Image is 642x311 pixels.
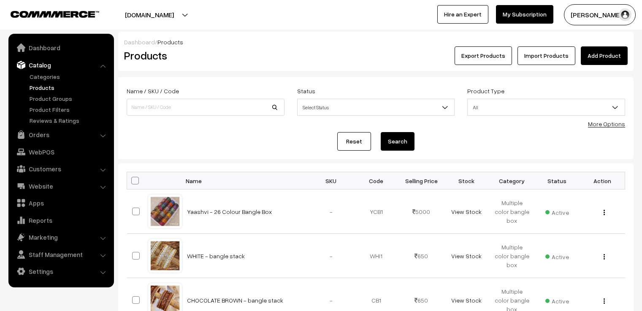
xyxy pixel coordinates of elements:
[309,189,354,234] td: -
[455,46,512,65] button: Export Products
[337,132,371,151] a: Reset
[517,46,575,65] a: Import Products
[11,247,111,262] a: Staff Management
[437,5,488,24] a: Hire an Expert
[489,189,534,234] td: Multiple color bangle box
[354,234,399,278] td: WHI1
[564,4,636,25] button: [PERSON_NAME] C
[489,234,534,278] td: Multiple color bangle box
[11,127,111,142] a: Orders
[187,252,245,260] a: WHITE - bangle stack
[297,99,455,116] span: Select Status
[11,57,111,73] a: Catalog
[467,99,625,116] span: All
[127,99,284,116] input: Name / SKU / Code
[27,72,111,81] a: Categories
[11,264,111,279] a: Settings
[451,297,482,304] a: View Stock
[124,49,284,62] h2: Products
[581,46,628,65] a: Add Product
[467,87,504,95] label: Product Type
[354,189,399,234] td: YCB1
[11,178,111,194] a: Website
[11,8,84,19] a: COMMMERCE
[604,254,605,260] img: Menu
[11,144,111,160] a: WebPOS
[545,250,569,261] span: Active
[27,116,111,125] a: Reviews & Ratings
[187,208,272,215] a: Yaashvi - 26 Colour Bangle Box
[157,38,183,46] span: Products
[381,132,414,151] button: Search
[444,172,489,189] th: Stock
[489,172,534,189] th: Category
[95,4,203,25] button: [DOMAIN_NAME]
[451,252,482,260] a: View Stock
[545,295,569,306] span: Active
[297,87,315,95] label: Status
[451,208,482,215] a: View Stock
[182,172,309,189] th: Name
[27,94,111,103] a: Product Groups
[604,210,605,215] img: Menu
[124,38,155,46] a: Dashboard
[298,100,455,115] span: Select Status
[11,195,111,211] a: Apps
[354,172,399,189] th: Code
[309,234,354,278] td: -
[496,5,553,24] a: My Subscription
[545,206,569,217] span: Active
[27,105,111,114] a: Product Filters
[534,172,580,189] th: Status
[399,172,444,189] th: Selling Price
[11,230,111,245] a: Marketing
[399,189,444,234] td: 5000
[124,38,628,46] div: /
[399,234,444,278] td: 650
[27,83,111,92] a: Products
[11,161,111,176] a: Customers
[309,172,354,189] th: SKU
[11,213,111,228] a: Reports
[11,11,99,17] img: COMMMERCE
[619,8,631,21] img: user
[187,297,283,304] a: CHOCOLATE BROWN - bangle stack
[11,40,111,55] a: Dashboard
[588,120,625,127] a: More Options
[604,298,605,304] img: Menu
[127,87,179,95] label: Name / SKU / Code
[580,172,625,189] th: Action
[468,100,625,115] span: All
